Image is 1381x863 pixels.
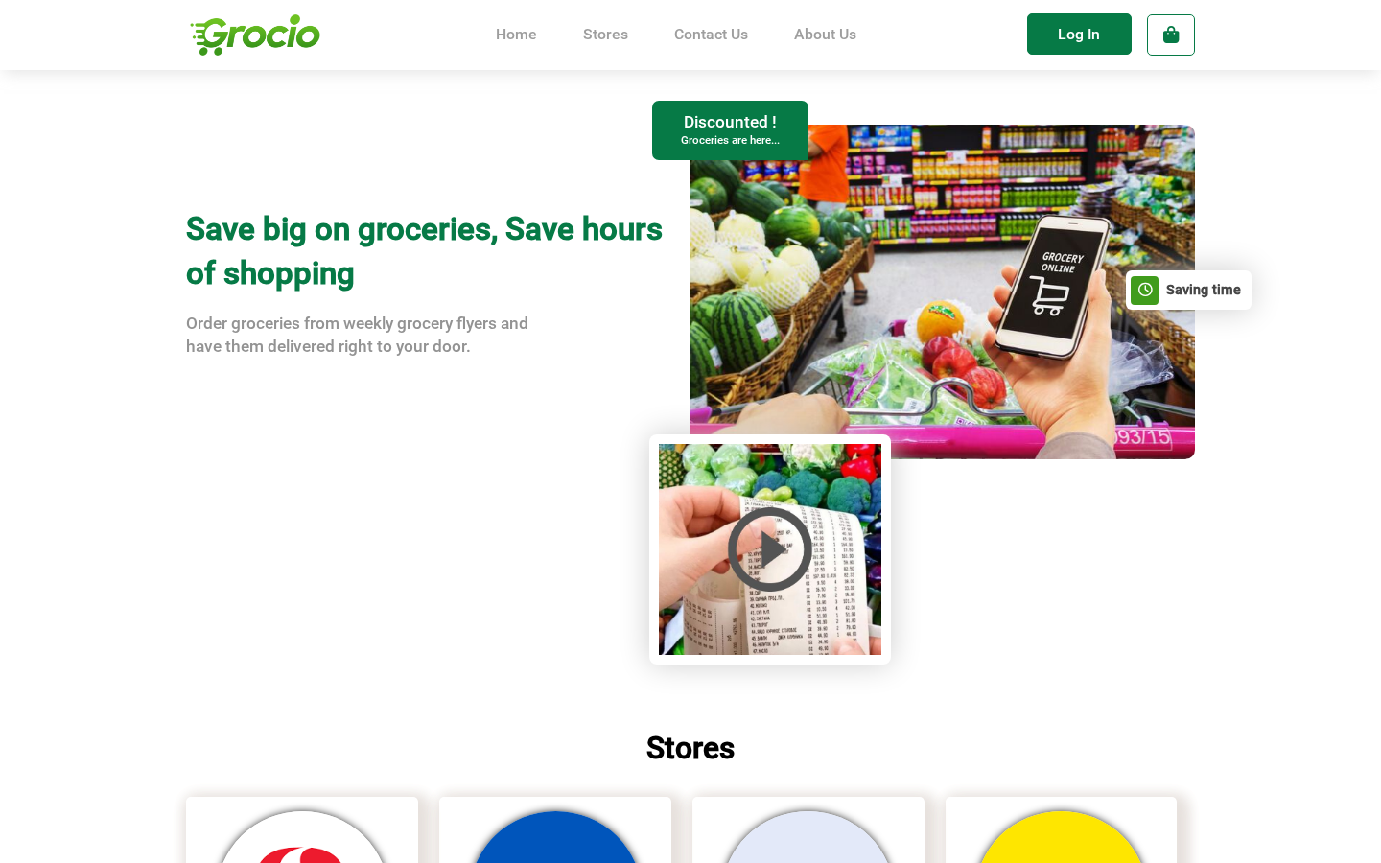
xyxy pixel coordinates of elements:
a: Contact Us [674,25,748,43]
a: Home [496,25,537,43]
a: About Us [794,25,856,43]
h1: Save big on groceries, Save hours of shopping [186,207,690,296]
li: Log In [1027,13,1132,55]
a: Log In [1027,13,1147,56]
p: Order groceries from weekly grocery flyers and have them delivered right to your door. [186,312,564,358]
li: Discounted ! [655,114,806,130]
a: Stores [583,25,628,43]
li: Groceries are here... [655,135,806,147]
img: grocio-discount [690,125,1195,460]
h3: Stores [186,734,1194,764]
img: grocio [186,5,324,65]
li: Saving time [1166,284,1241,297]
